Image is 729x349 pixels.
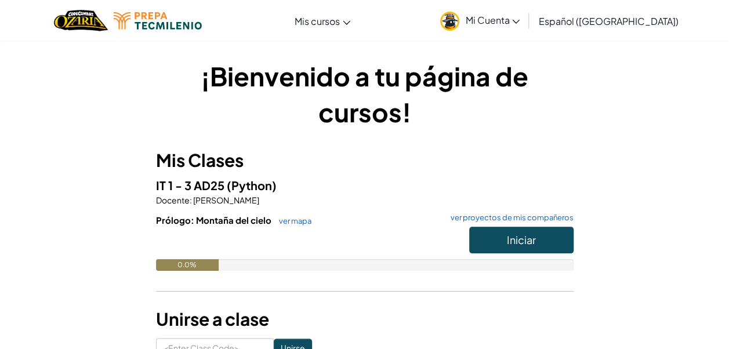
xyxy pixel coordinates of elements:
[469,227,574,253] button: Iniciar
[465,14,520,26] span: Mi Cuenta
[295,15,340,27] span: Mis cursos
[532,5,684,37] a: Español ([GEOGRAPHIC_DATA])
[114,12,202,30] img: Tecmilenio logo
[289,5,356,37] a: Mis cursos
[192,195,259,205] span: [PERSON_NAME]
[156,58,574,130] h1: ¡Bienvenido a tu página de cursos!
[273,216,311,226] a: ver mapa
[156,306,574,332] h3: Unirse a clase
[507,233,536,246] span: Iniciar
[445,214,574,221] a: ver proyectos de mis compañeros
[156,178,227,192] span: IT 1 - 3 AD25
[227,178,277,192] span: (Python)
[434,2,525,39] a: Mi Cuenta
[538,15,678,27] span: Español ([GEOGRAPHIC_DATA])
[156,195,190,205] span: Docente
[190,195,192,205] span: :
[54,9,108,32] a: Ozaria by CodeCombat logo
[156,215,273,226] span: Prólogo: Montaña del cielo
[54,9,108,32] img: Home
[156,259,219,271] div: 0.0%
[156,147,574,173] h3: Mis Clases
[440,12,459,31] img: avatar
